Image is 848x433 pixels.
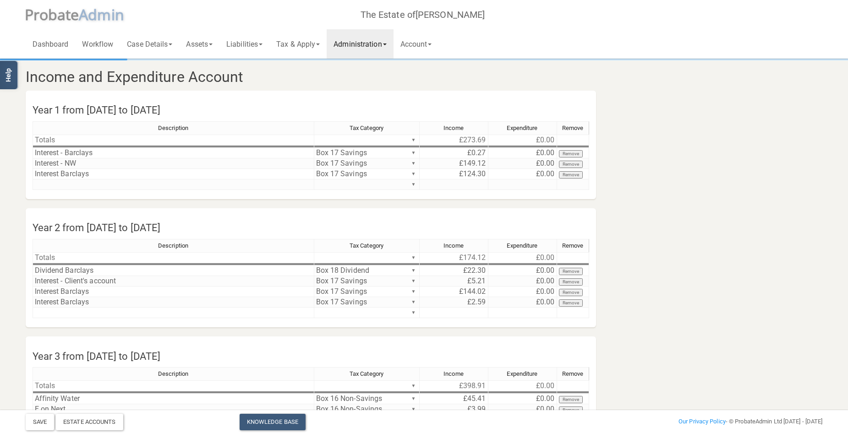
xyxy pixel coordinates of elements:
button: Remove [559,278,583,286]
td: Interest Barclays [33,169,314,179]
span: Expenditure [507,242,537,249]
td: Box 18 Dividend [314,265,420,276]
td: Interest - NW [33,158,314,169]
div: ▼ [410,158,417,168]
td: Affinity Water [33,394,314,404]
h4: Year 2 from [DATE] to [DATE] [26,217,499,239]
span: Remove [562,242,584,249]
div: ▼ [410,135,417,145]
div: ▼ [410,297,417,307]
td: £0.00 [488,158,557,169]
button: Remove [559,161,583,168]
div: ▼ [410,179,417,189]
td: Box 17 Savings [314,297,420,308]
a: Administration [327,29,393,59]
span: Tax Category [350,124,383,131]
div: ▼ [410,276,417,286]
span: Tax Category [350,370,383,377]
span: Description [158,242,188,249]
td: Box 17 Savings [314,169,420,179]
td: £398.91 [420,380,488,391]
div: ▼ [410,169,417,179]
button: Remove [559,171,583,179]
button: Remove [559,406,583,414]
div: - © ProbateAdmin Ltd [DATE] - [DATE] [559,416,829,427]
span: Income [443,370,464,377]
td: £0.00 [488,252,557,263]
span: P [25,5,79,24]
td: Box 16 Non-Savings [314,404,420,415]
h4: Year 1 from [DATE] to [DATE] [26,100,499,121]
a: Account [394,29,439,59]
td: £0.00 [488,394,557,404]
div: ▼ [410,308,417,317]
a: Knowledge Base [240,414,306,430]
td: Box 17 Savings [314,148,420,158]
td: £45.41 [420,394,488,404]
td: E.on Next [33,404,314,415]
a: Assets [179,29,219,59]
td: £3.99 [420,404,488,415]
td: £273.69 [420,135,488,146]
h4: Year 3 from [DATE] to [DATE] [26,346,499,367]
td: £5.21 [420,276,488,287]
td: Box 16 Non-Savings [314,394,420,404]
button: Remove [559,268,583,275]
button: Save [26,414,54,430]
span: robate [33,5,79,24]
h3: Income and Expenditure Account [19,69,695,85]
a: Dashboard [26,29,76,59]
div: ▼ [410,404,417,414]
td: £0.00 [488,276,557,287]
td: £22.30 [420,265,488,276]
td: Interest Barclays [33,287,314,297]
td: Interest - Barclays [33,148,314,158]
span: Description [158,370,188,377]
td: Interest Barclays [33,297,314,308]
td: Box 17 Savings [314,276,420,287]
td: £144.02 [420,287,488,297]
span: A [79,5,124,24]
button: Remove [559,396,583,403]
a: Our Privacy Policy [678,418,726,425]
td: Dividend Barclays [33,265,314,276]
td: £0.00 [488,404,557,415]
span: Income [443,124,464,131]
div: ▼ [410,381,417,390]
span: Tax Category [350,242,383,249]
td: Box 17 Savings [314,158,420,169]
button: Remove [559,289,583,296]
a: Case Details [120,29,179,59]
td: £174.12 [420,252,488,263]
td: £0.00 [488,148,557,158]
span: dmin [88,5,124,24]
span: Income [443,242,464,249]
td: Box 17 Savings [314,287,420,297]
span: Expenditure [507,124,537,131]
td: £0.00 [488,169,557,179]
td: £0.27 [420,148,488,158]
a: Workflow [75,29,120,59]
div: ▼ [410,287,417,296]
td: Interest - Client's account [33,276,314,287]
span: Expenditure [507,370,537,377]
a: Tax & Apply [269,29,327,59]
td: £149.12 [420,158,488,169]
div: ▼ [410,394,417,403]
div: ▼ [410,148,417,157]
span: Remove [562,370,584,377]
div: Estate Accounts [56,414,123,430]
td: £0.00 [488,265,557,276]
td: £2.59 [420,297,488,308]
td: £0.00 [488,297,557,308]
a: Liabilities [219,29,269,59]
div: ▼ [410,265,417,275]
button: Remove [559,150,583,157]
td: £124.30 [420,169,488,179]
td: £0.00 [488,380,557,391]
div: ▼ [410,253,417,262]
button: Remove [559,299,583,307]
td: £0.00 [488,287,557,297]
td: Totals [33,380,314,391]
td: £0.00 [488,135,557,146]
